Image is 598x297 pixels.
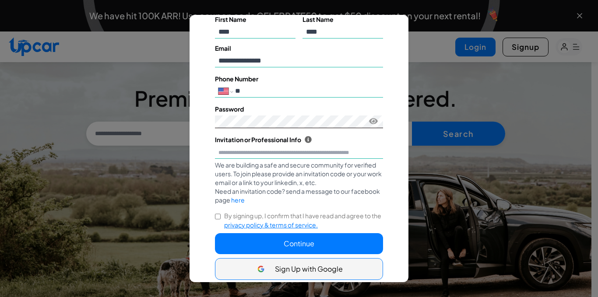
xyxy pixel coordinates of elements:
img: Google Icon [256,264,266,274]
label: Phone Number [215,74,383,84]
span: privacy policy & terms of service. [224,221,318,229]
label: Password [215,105,383,114]
label: Email [215,44,383,53]
a: here [231,196,245,204]
span: Sign Up with Google [275,264,343,274]
button: Toggle password visibility [369,117,378,126]
label: First Name [215,15,295,24]
label: Last Name [303,15,383,24]
div: We are building a safe and secure community for verified users. To join please provide an invitat... [215,161,383,204]
label: Invitation or Professional Info [215,135,383,144]
button: Sign Up with Google [215,258,383,280]
button: Continue [215,233,383,254]
label: By signing up, I confirm that I have read and agree to the [224,211,383,230]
